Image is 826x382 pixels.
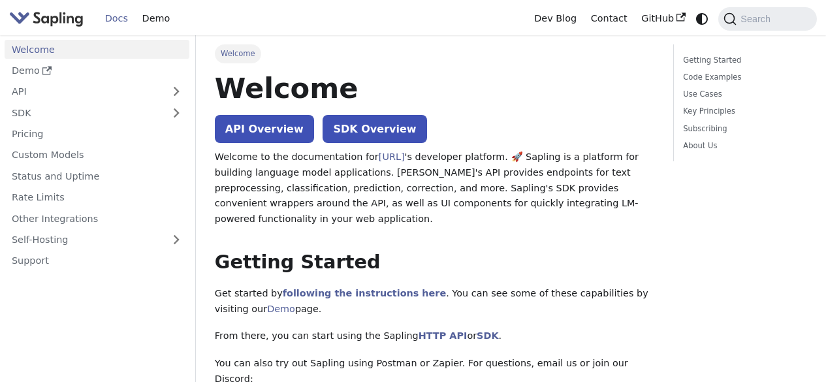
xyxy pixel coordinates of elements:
a: Key Principles [683,105,802,118]
a: SDK [477,330,498,341]
button: Expand sidebar category 'API' [163,82,189,101]
a: Status and Uptime [5,167,189,185]
p: From there, you can start using the Sapling or . [215,328,654,344]
h2: Getting Started [215,251,654,274]
a: Demo [5,61,189,80]
h1: Welcome [215,71,654,106]
a: Sapling.aiSapling.ai [9,9,88,28]
a: Rate Limits [5,188,189,207]
a: Demo [267,304,295,314]
span: Search [737,14,778,24]
a: Contact [584,8,635,29]
a: Use Cases [683,88,802,101]
a: Demo [135,8,177,29]
a: Pricing [5,125,189,144]
a: Subscribing [683,123,802,135]
a: API [5,82,163,101]
a: Welcome [5,40,189,59]
nav: Breadcrumbs [215,44,654,63]
a: Custom Models [5,146,189,165]
img: Sapling.ai [9,9,84,28]
span: Welcome [215,44,261,63]
a: SDK Overview [323,115,426,143]
button: Switch between dark and light mode (currently system mode) [693,9,712,28]
a: Code Examples [683,71,802,84]
button: Expand sidebar category 'SDK' [163,103,189,122]
a: Dev Blog [527,8,583,29]
a: Support [5,251,189,270]
a: Other Integrations [5,209,189,228]
a: API Overview [215,115,314,143]
a: Docs [98,8,135,29]
a: HTTP API [419,330,468,341]
a: [URL] [379,151,405,162]
p: Welcome to the documentation for 's developer platform. 🚀 Sapling is a platform for building lang... [215,150,654,227]
a: Self-Hosting [5,231,189,249]
a: Getting Started [683,54,802,67]
p: Get started by . You can see some of these capabilities by visiting our page. [215,286,654,317]
a: GitHub [634,8,692,29]
a: SDK [5,103,163,122]
a: following the instructions here [283,288,446,298]
button: Search (Command+K) [718,7,816,31]
a: About Us [683,140,802,152]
